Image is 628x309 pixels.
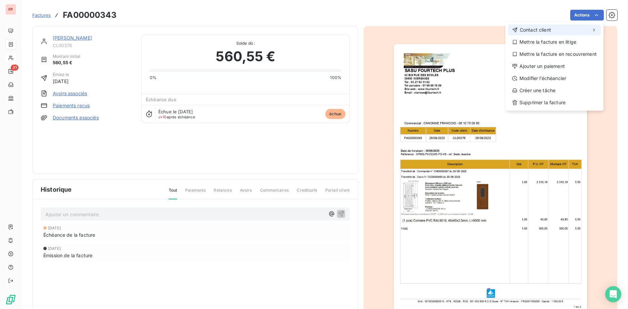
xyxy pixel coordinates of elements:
[508,85,601,96] div: Créer une tâche
[508,73,601,84] div: Modifier l’échéancier
[508,61,601,72] div: Ajouter un paiement
[508,37,601,47] div: Mettre la facture en litige
[508,49,601,60] div: Mettre la facture en recouvrement
[508,97,601,108] div: Supprimer la facture
[505,22,603,111] div: Actions
[520,27,551,33] span: Contact client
